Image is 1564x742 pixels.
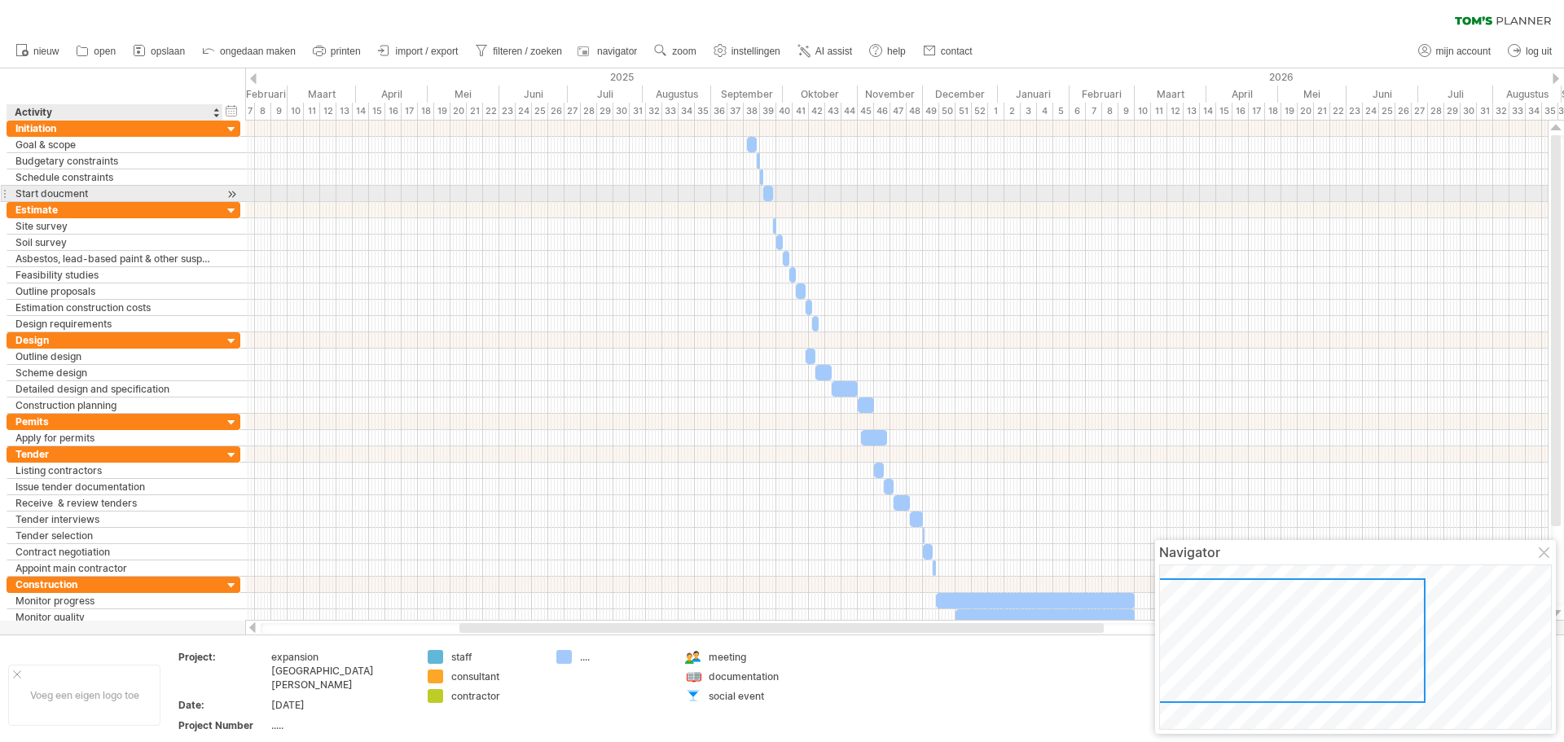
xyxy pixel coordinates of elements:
span: zoom [672,46,696,57]
div: 20 [450,103,467,120]
div: 28 [581,103,597,120]
div: 14 [1200,103,1216,120]
div: 50 [939,103,956,120]
div: Construction planning [15,397,214,413]
div: September 2025 [711,86,783,103]
div: Feasibility studies [15,267,214,283]
div: November 2025 [858,86,923,103]
div: 43 [825,103,841,120]
div: Outline proposals [15,283,214,299]
div: 16 [1232,103,1249,120]
div: 15 [369,103,385,120]
div: 33 [1509,103,1526,120]
div: 35 [1542,103,1558,120]
div: Start doucment [15,186,214,201]
div: Estimation construction costs [15,300,214,315]
div: 10 [288,103,304,120]
div: Estimate [15,202,214,217]
div: 42 [809,103,825,120]
div: documentation [709,670,797,683]
span: printen [331,46,361,57]
div: 17 [402,103,418,120]
div: contractor [451,689,540,703]
a: instellingen [710,41,785,62]
a: navigator [575,41,642,62]
div: scroll naar activiteit [224,186,239,203]
div: April 2026 [1206,86,1278,103]
span: ongedaan maken [220,46,296,57]
div: [DATE] [271,698,408,712]
div: 2 [1004,103,1021,120]
span: log uit [1526,46,1552,57]
div: 45 [858,103,874,120]
div: 17 [1249,103,1265,120]
div: 11 [304,103,320,120]
div: 39 [760,103,776,120]
a: import / export [374,41,463,62]
div: Maart 2025 [288,86,356,103]
span: AI assist [815,46,852,57]
div: 21 [1314,103,1330,120]
span: instellingen [731,46,780,57]
a: mijn account [1414,41,1496,62]
div: expansion [GEOGRAPHIC_DATA][PERSON_NAME] [271,650,408,692]
div: Augustus 2025 [643,86,711,103]
div: December 2025 [923,86,998,103]
div: Scheme design [15,365,214,380]
div: Appoint main contractor [15,560,214,576]
span: open [94,46,116,57]
div: ..... [271,718,408,732]
div: 10 [1135,103,1151,120]
div: 25 [1379,103,1395,120]
div: 38 [744,103,760,120]
div: 26 [548,103,565,120]
div: Design requirements [15,316,214,331]
span: contact [941,46,973,57]
div: 13 [336,103,353,120]
span: navigator [597,46,637,57]
div: 8 [1102,103,1118,120]
a: AI assist [793,41,857,62]
a: open [72,41,121,62]
div: Detailed design and specification [15,381,214,397]
div: Schedule constraints [15,169,214,185]
div: 20 [1298,103,1314,120]
div: 27 [565,103,581,120]
a: zoom [650,41,701,62]
div: 5 [1053,103,1070,120]
div: Design [15,332,214,348]
div: 34 [1526,103,1542,120]
div: Pemits [15,414,214,429]
div: Juli 2025 [568,86,643,103]
a: opslaan [129,41,190,62]
div: 31 [630,103,646,120]
div: Listing contractors [15,463,214,478]
div: 9 [1118,103,1135,120]
span: mijn account [1436,46,1491,57]
div: 44 [841,103,858,120]
div: Receive & review tenders [15,495,214,511]
div: 31 [1477,103,1493,120]
div: 24 [516,103,532,120]
span: opslaan [151,46,185,57]
div: 3 [1021,103,1037,120]
div: Project Number [178,718,268,732]
div: Juni 2025 [499,86,568,103]
div: staff [451,650,540,664]
div: 52 [972,103,988,120]
div: 36 [711,103,727,120]
div: 1 [988,103,1004,120]
div: Monitor quality [15,609,214,625]
div: Februari 2026 [1070,86,1135,103]
span: nieuw [33,46,59,57]
div: 26 [1395,103,1412,120]
div: 19 [1281,103,1298,120]
div: 8 [255,103,271,120]
div: Oktober 2025 [783,86,858,103]
div: Juli 2026 [1418,86,1493,103]
a: help [865,41,911,62]
div: Maart 2026 [1135,86,1206,103]
div: Outline design [15,349,214,364]
div: 4 [1037,103,1053,120]
div: Tender selection [15,528,214,543]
